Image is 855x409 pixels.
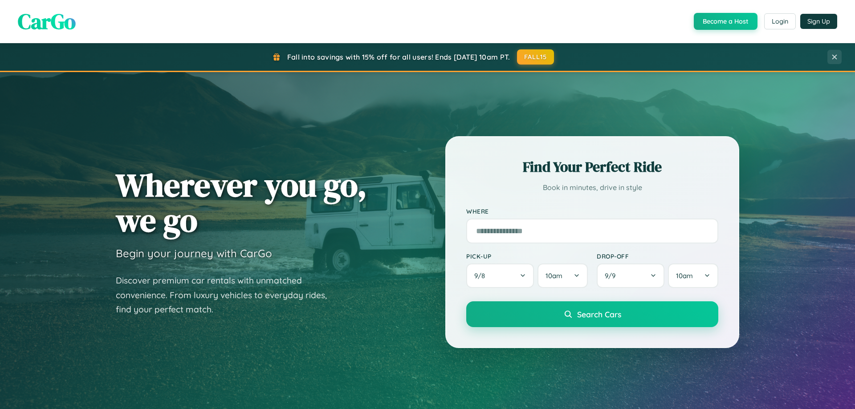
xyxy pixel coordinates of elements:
[116,273,338,317] p: Discover premium car rentals with unmatched convenience. From luxury vehicles to everyday rides, ...
[668,263,718,288] button: 10am
[676,271,693,280] span: 10am
[116,167,367,238] h1: Wherever you go, we go
[694,13,757,30] button: Become a Host
[605,271,620,280] span: 9 / 9
[800,14,837,29] button: Sign Up
[537,263,588,288] button: 10am
[517,49,554,65] button: FALL15
[18,7,76,36] span: CarGo
[546,271,562,280] span: 10am
[474,271,489,280] span: 9 / 8
[116,247,272,260] h3: Begin your journey with CarGo
[287,53,510,61] span: Fall into savings with 15% off for all users! Ends [DATE] 10am PT.
[764,13,796,29] button: Login
[466,157,718,177] h2: Find Your Perfect Ride
[597,263,664,288] button: 9/9
[597,252,718,260] label: Drop-off
[466,207,718,215] label: Where
[466,181,718,194] p: Book in minutes, drive in style
[466,263,534,288] button: 9/8
[466,301,718,327] button: Search Cars
[577,309,621,319] span: Search Cars
[466,252,588,260] label: Pick-up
